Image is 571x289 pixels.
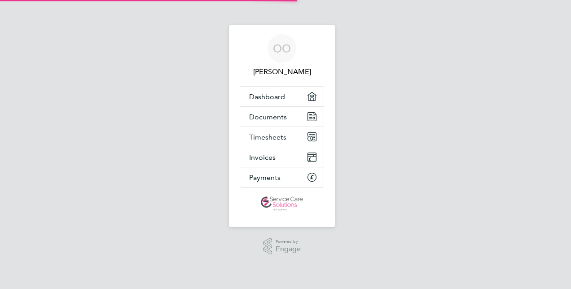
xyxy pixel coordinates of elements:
span: Powered by [276,238,301,245]
span: Timesheets [249,133,286,141]
img: servicecare-logo-retina.png [261,197,303,211]
a: Documents [240,107,324,127]
a: Timesheets [240,127,324,147]
a: OO[PERSON_NAME] [240,34,324,77]
span: Payments [249,173,281,182]
a: Payments [240,167,324,187]
a: Powered byEngage [263,238,301,255]
a: Go to home page [240,197,324,211]
a: Invoices [240,147,324,167]
nav: Main navigation [229,25,335,227]
span: Olusola Omolaso [240,66,324,77]
a: Dashboard [240,87,324,106]
span: Invoices [249,153,276,162]
span: Documents [249,113,287,121]
span: OO [273,43,291,54]
span: Dashboard [249,92,285,101]
span: Engage [276,245,301,253]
